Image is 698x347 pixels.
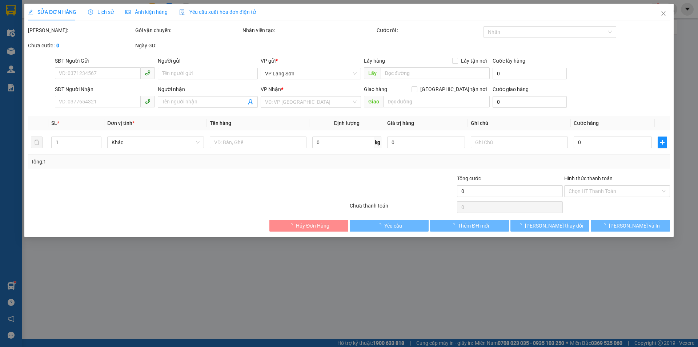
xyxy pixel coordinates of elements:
[387,120,414,126] span: Giá trị hàng
[458,57,490,65] span: Lấy tận nơi
[381,67,490,79] input: Dọc đường
[377,26,482,34] div: Cước rồi :
[450,223,458,228] span: loading
[125,9,168,15] span: Ảnh kiện hàng
[457,176,481,181] span: Tổng cước
[135,42,241,50] div: Ngày GD:
[334,120,360,126] span: Định lượng
[517,223,525,228] span: loading
[296,222,329,230] span: Hủy Đơn Hàng
[125,9,131,15] span: picture
[364,67,381,79] span: Lấy
[55,85,155,93] div: SĐT Người Nhận
[242,26,375,34] div: Nhân viên tạo:
[658,137,667,148] button: plus
[653,4,674,24] button: Close
[364,86,387,92] span: Giao hàng
[661,11,666,16] span: close
[350,220,429,232] button: Yêu cầu
[135,26,241,34] div: Gói vận chuyển:
[107,120,135,126] span: Đơn vị tính
[28,42,134,50] div: Chưa cước :
[383,96,490,107] input: Dọc đường
[158,85,258,93] div: Người nhận
[288,223,296,228] span: loading
[364,96,383,107] span: Giao
[468,116,571,130] th: Ghi chú
[145,98,151,104] span: phone
[417,85,490,93] span: [GEOGRAPHIC_DATA] tận nơi
[179,9,185,15] img: icon
[493,86,529,92] label: Cước giao hàng
[158,57,258,65] div: Người gửi
[364,58,385,64] span: Lấy hàng
[56,43,59,48] b: 0
[248,99,254,105] span: user-add
[374,137,381,148] span: kg
[28,9,76,15] span: SỬA ĐƠN HÀNG
[601,223,609,228] span: loading
[265,68,357,79] span: VP Lạng Sơn
[510,220,589,232] button: [PERSON_NAME] thay đổi
[51,120,57,126] span: SL
[458,222,489,230] span: Thêm ĐH mới
[88,9,93,15] span: clock-circle
[31,137,43,148] button: delete
[591,220,670,232] button: [PERSON_NAME] và In
[210,137,306,148] input: VD: Bàn, Ghế
[525,222,583,230] span: [PERSON_NAME] thay đổi
[28,9,33,15] span: edit
[269,220,348,232] button: Hủy Đơn Hàng
[261,57,361,65] div: VP gửi
[609,222,660,230] span: [PERSON_NAME] và In
[384,222,402,230] span: Yêu cầu
[493,68,567,79] input: Cước lấy hàng
[574,120,599,126] span: Cước hàng
[261,86,281,92] span: VP Nhận
[55,57,155,65] div: SĐT Người Gửi
[658,139,667,145] span: plus
[179,9,256,15] span: Yêu cầu xuất hóa đơn điện tử
[31,158,269,166] div: Tổng: 1
[88,9,114,15] span: Lịch sử
[493,58,525,64] label: Cước lấy hàng
[112,137,200,148] span: Khác
[376,223,384,228] span: loading
[349,202,456,214] div: Chưa thanh toán
[28,26,134,34] div: [PERSON_NAME]:
[430,220,509,232] button: Thêm ĐH mới
[493,96,567,108] input: Cước giao hàng
[145,70,151,76] span: phone
[471,137,568,148] input: Ghi Chú
[210,120,231,126] span: Tên hàng
[564,176,613,181] label: Hình thức thanh toán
